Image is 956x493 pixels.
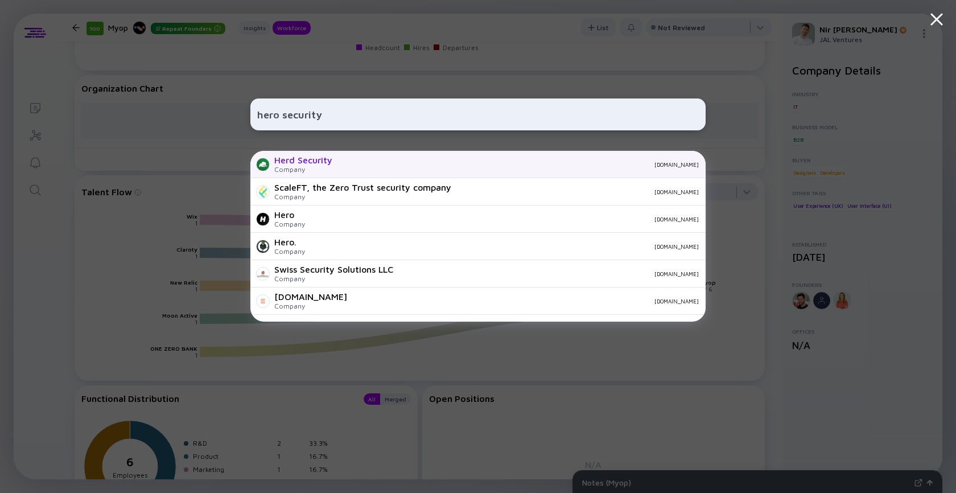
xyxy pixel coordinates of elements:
[274,319,341,329] div: Kamea Security
[274,182,451,192] div: ScaleFT, the Zero Trust security company
[274,192,451,201] div: Company
[274,291,347,302] div: [DOMAIN_NAME]
[274,302,347,310] div: Company
[341,161,699,168] div: [DOMAIN_NAME]
[257,104,699,125] input: Search Company or Investor...
[274,237,305,247] div: Hero.
[274,247,305,256] div: Company
[314,216,699,223] div: [DOMAIN_NAME]
[274,220,305,228] div: Company
[460,188,699,195] div: [DOMAIN_NAME]
[314,243,699,250] div: [DOMAIN_NAME]
[356,298,699,305] div: [DOMAIN_NAME]
[274,264,393,274] div: Swiss Security Solutions LLC
[402,270,699,277] div: [DOMAIN_NAME]
[274,155,332,165] div: Herd Security
[274,209,305,220] div: Hero
[274,165,332,174] div: Company
[274,274,393,283] div: Company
